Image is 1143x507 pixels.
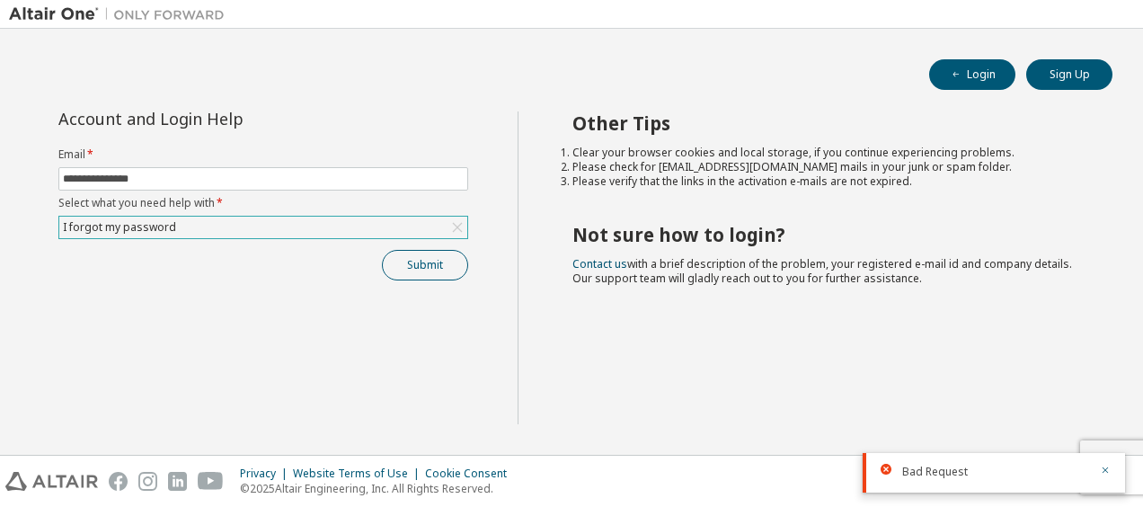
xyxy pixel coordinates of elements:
img: instagram.svg [138,472,157,491]
img: Altair One [9,5,234,23]
button: Login [929,59,1015,90]
label: Email [58,147,468,162]
img: facebook.svg [109,472,128,491]
h2: Not sure how to login? [572,223,1081,246]
button: Submit [382,250,468,280]
p: © 2025 Altair Engineering, Inc. All Rights Reserved. [240,481,518,496]
h2: Other Tips [572,111,1081,135]
div: Account and Login Help [58,111,386,126]
img: linkedin.svg [168,472,187,491]
div: Privacy [240,467,293,481]
div: I forgot my password [60,218,179,237]
li: Please check for [EMAIL_ADDRESS][DOMAIN_NAME] mails in your junk or spam folder. [572,160,1081,174]
a: Contact us [572,256,627,271]
div: I forgot my password [59,217,467,238]
li: Please verify that the links in the activation e-mails are not expired. [572,174,1081,189]
li: Clear your browser cookies and local storage, if you continue experiencing problems. [572,146,1081,160]
span: with a brief description of the problem, your registered e-mail id and company details. Our suppo... [572,256,1072,286]
button: Sign Up [1026,59,1112,90]
div: Website Terms of Use [293,467,425,481]
img: altair_logo.svg [5,472,98,491]
img: youtube.svg [198,472,224,491]
label: Select what you need help with [58,196,468,210]
div: Cookie Consent [425,467,518,481]
span: Bad Request [902,465,968,479]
